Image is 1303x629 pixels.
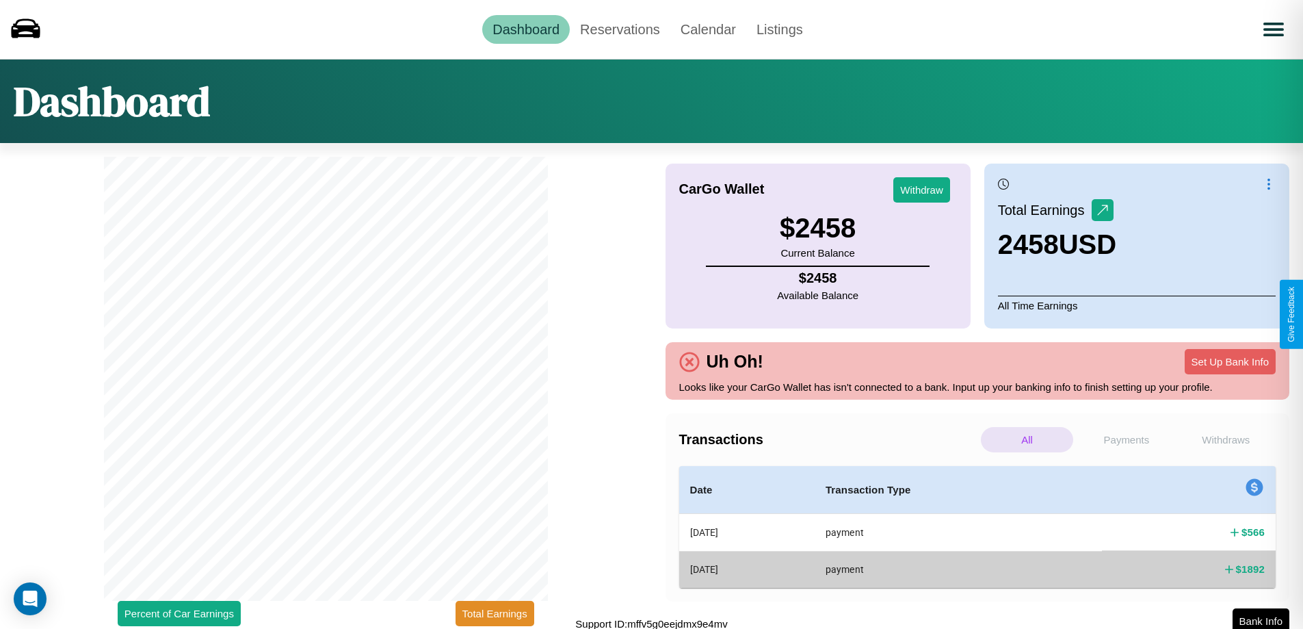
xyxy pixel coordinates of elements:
[780,213,856,244] h3: $ 2458
[700,352,770,372] h4: Uh Oh!
[1185,349,1276,374] button: Set Up Bank Info
[998,296,1276,315] p: All Time Earnings
[679,514,815,552] th: [DATE]
[570,15,670,44] a: Reservations
[777,286,858,305] p: Available Balance
[1287,287,1296,342] div: Give Feedback
[998,198,1092,222] p: Total Earnings
[679,378,1276,396] p: Looks like your CarGo Wallet has isn't connected to a bank. Input up your banking info to finish ...
[679,551,815,587] th: [DATE]
[1241,525,1265,539] h4: $ 566
[679,181,765,197] h4: CarGo Wallet
[746,15,813,44] a: Listings
[14,73,210,129] h1: Dashboard
[456,601,534,626] button: Total Earnings
[815,514,1103,552] th: payment
[670,15,746,44] a: Calendar
[998,229,1116,260] h3: 2458 USD
[815,551,1103,587] th: payment
[690,482,804,498] h4: Date
[1180,427,1272,452] p: Withdraws
[1080,427,1172,452] p: Payments
[482,15,570,44] a: Dashboard
[1236,562,1265,576] h4: $ 1892
[14,582,47,615] div: Open Intercom Messenger
[679,466,1276,588] table: simple table
[777,270,858,286] h4: $ 2458
[826,482,1092,498] h4: Transaction Type
[893,177,950,203] button: Withdraw
[780,244,856,262] p: Current Balance
[981,427,1073,452] p: All
[118,601,241,626] button: Percent of Car Earnings
[679,432,977,448] h4: Transactions
[1254,10,1293,49] button: Open menu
